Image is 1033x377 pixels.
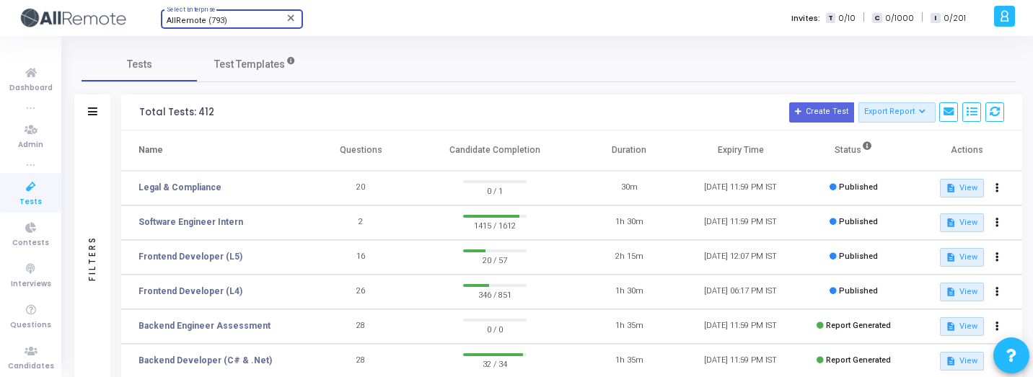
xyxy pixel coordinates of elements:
td: [DATE] 11:59 PM IST [685,309,796,344]
td: 26 [305,275,417,309]
th: Questions [305,130,417,171]
span: | [921,10,923,25]
a: Legal & Compliance [139,181,221,194]
td: [DATE] 12:07 PM IST [685,240,796,275]
span: Report Generated [826,355,891,365]
span: Contests [12,237,49,249]
span: C [872,13,882,24]
td: 2h 15m [573,240,685,275]
td: 28 [305,309,417,344]
th: Candidate Completion [416,130,573,171]
td: [DATE] 11:59 PM IST [685,171,796,205]
td: 30m [573,171,685,205]
span: Published [839,182,878,192]
button: View [940,352,984,371]
button: Create Test [789,102,854,123]
span: Questions [10,319,51,332]
button: View [940,283,984,301]
span: 1415 / 1612 [463,218,527,232]
span: Interviews [11,278,51,290]
img: logo [18,4,126,32]
span: 32 / 34 [463,356,527,371]
div: Total Tests: 412 [139,107,214,118]
mat-icon: description [946,252,956,262]
td: 1h 30m [573,205,685,240]
td: 1h 30m [573,275,685,309]
td: 16 [305,240,417,275]
span: Published [839,217,878,226]
span: 0 / 0 [463,321,527,336]
a: Frontend Developer (L5) [139,250,242,263]
td: [DATE] 11:59 PM IST [685,205,796,240]
span: Test Templates [214,57,285,72]
th: Actions [910,130,1022,171]
span: T [826,13,835,24]
div: Filters [86,179,99,337]
button: View [940,179,984,198]
span: Published [839,286,878,296]
td: 2 [305,205,417,240]
span: Dashboard [9,82,53,94]
span: Admin [18,139,43,151]
mat-icon: description [946,183,956,193]
button: View [940,248,984,267]
span: AllRemote (793) [167,16,227,25]
mat-icon: description [946,287,956,297]
th: Expiry Time [685,130,796,171]
a: Software Engineer Intern [139,216,243,229]
a: Backend Developer (C# & .Net) [139,354,272,367]
span: I [931,13,940,24]
span: 0/1000 [885,12,914,25]
mat-icon: description [946,356,956,366]
button: View [940,317,984,336]
a: Frontend Developer (L4) [139,285,242,298]
span: | [863,10,865,25]
span: Tests [19,196,42,208]
span: Candidates [8,360,54,373]
button: Export Report [858,102,936,123]
a: Backend Engineer Assessment [139,319,271,332]
button: View [940,213,984,232]
mat-icon: description [946,321,956,332]
label: Invites: [791,12,820,25]
th: Duration [573,130,685,171]
mat-icon: description [946,218,956,228]
span: Report Generated [826,321,891,330]
td: [DATE] 06:17 PM IST [685,275,796,309]
th: Status [796,130,910,171]
th: Name [121,130,305,171]
mat-icon: Clear [286,12,297,24]
td: 20 [305,171,417,205]
td: 1h 35m [573,309,685,344]
span: 0/10 [838,12,856,25]
span: 20 / 57 [463,252,527,267]
span: 346 / 851 [463,287,527,301]
span: 0/201 [944,12,966,25]
span: 0 / 1 [463,183,527,198]
span: Tests [127,57,152,72]
span: Published [839,252,878,261]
